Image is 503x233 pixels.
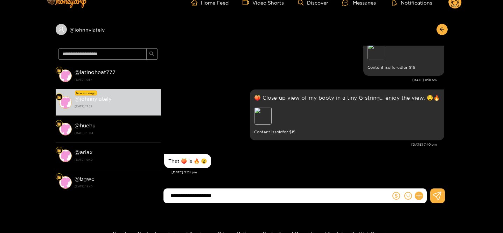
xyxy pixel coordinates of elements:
div: That 🍑 is 🔥 😮 [168,158,207,164]
button: arrow-left [436,24,448,35]
img: Fan Level [57,95,61,99]
strong: @ johnnylately [75,96,112,102]
small: Content is sold for $ 15 [254,128,440,136]
strong: [DATE] 19:40 [75,157,157,163]
strong: @ latinoheat777 [75,69,116,75]
strong: [DATE] 19:54 [75,76,157,83]
div: Oct. 4, 5:28 pm [164,154,211,168]
img: Fan Level [57,68,61,73]
button: dollar [391,191,401,201]
div: Oct. 3, 7:40 pm [250,89,444,140]
div: [DATE] 7:40 pm [164,142,437,147]
p: 🍑 Close-up view of my booty in a tiny G-string… enjoy the view. 😏🔥 [254,94,440,102]
button: search [146,48,158,60]
span: dollar [392,192,400,200]
span: smile [404,192,412,200]
img: conversation [59,176,72,189]
span: user [58,26,64,33]
img: conversation [59,149,72,162]
div: [DATE] 5:28 pm [172,170,444,175]
img: Fan Level [57,175,61,179]
strong: @ arlax [75,149,93,155]
div: [DATE] 11:01 am [164,78,437,82]
div: New message [75,91,97,95]
div: @johnnylately [56,24,161,35]
span: search [149,51,154,57]
strong: @ bgwc [75,176,95,182]
span: arrow-left [439,27,445,33]
img: Fan Level [57,122,61,126]
div: Oct. 3, 11:01 am [363,25,444,76]
strong: [DATE] 19:40 [75,183,157,189]
img: conversation [59,69,72,82]
img: conversation [59,96,72,109]
img: conversation [59,123,72,135]
strong: @ huehu [75,122,96,128]
img: Fan Level [57,148,61,153]
strong: [DATE] 01:04 [75,130,157,136]
small: Content is offered for $ 16 [368,64,440,72]
strong: [DATE] 17:28 [75,103,157,109]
